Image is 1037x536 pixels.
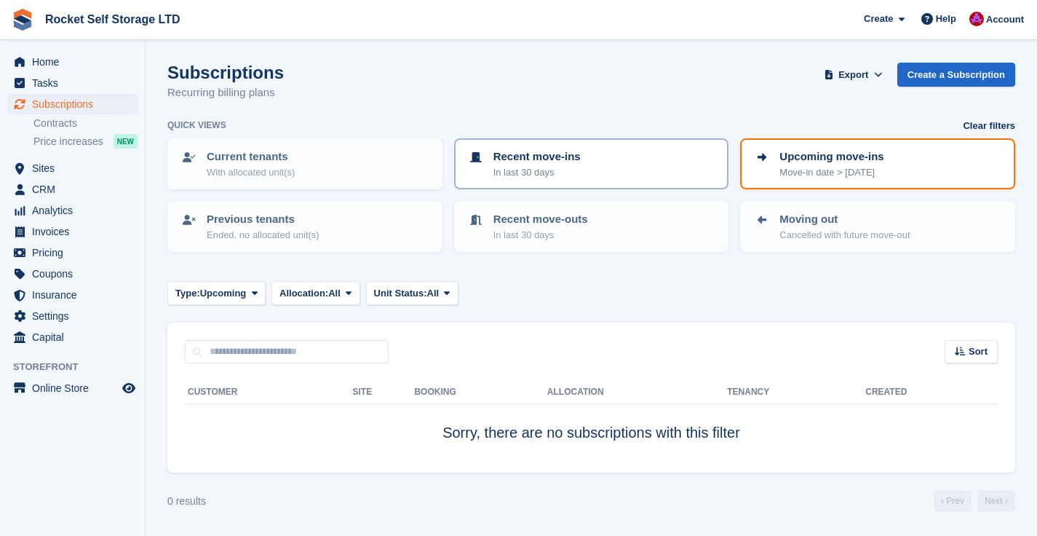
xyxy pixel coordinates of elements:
a: menu [7,200,138,221]
p: Move-in date > [DATE] [779,165,883,180]
a: Current tenants With allocated unit(s) [169,140,441,188]
a: Price increases NEW [33,133,138,149]
th: Booking [414,381,547,404]
span: Capital [32,327,119,347]
span: Online Store [32,378,119,398]
a: menu [7,378,138,398]
span: Insurance [32,285,119,305]
th: Created [865,381,998,404]
button: Unit Status: All [366,281,458,305]
a: menu [7,221,138,242]
th: Customer [185,381,353,404]
p: Cancelled with future move-out [779,228,910,243]
button: Type: Upcoming [167,281,266,305]
p: Moving out [779,211,910,228]
button: Export [822,63,886,87]
span: Help [936,12,956,26]
a: Rocket Self Storage LTD [39,7,186,31]
div: 0 results [167,494,206,509]
p: Upcoming move-ins [779,149,883,165]
p: Previous tenants [207,211,319,228]
p: Ended, no allocated unit(s) [207,228,319,243]
th: Tenancy [727,381,778,404]
th: Site [353,381,415,404]
span: Account [986,12,1024,27]
img: stora-icon-8386f47178a22dfd0bd8f6a31ec36ba5ce8667c1dd55bd0f319d3a0aa187defe.svg [12,9,33,31]
span: Sort [969,344,988,359]
span: Type: [175,286,200,301]
a: menu [7,243,138,263]
a: menu [7,52,138,72]
a: Moving out Cancelled with future move-out [742,202,1014,251]
div: NEW [114,134,138,149]
p: Recurring billing plans [167,84,284,101]
span: Tasks [32,73,119,93]
a: menu [7,158,138,178]
a: Previous tenants Ended, no allocated unit(s) [169,202,441,251]
p: Current tenants [207,149,295,165]
span: Subscriptions [32,94,119,114]
h1: Subscriptions [167,63,284,82]
a: menu [7,94,138,114]
a: menu [7,179,138,200]
a: menu [7,73,138,93]
button: Allocation: All [271,281,360,305]
p: With allocated unit(s) [207,165,295,180]
a: Preview store [120,379,138,397]
th: Allocation [547,381,727,404]
span: All [328,286,341,301]
p: In last 30 days [493,165,581,180]
img: Lee Tresadern [969,12,984,26]
p: Recent move-ins [493,149,581,165]
span: Sites [32,158,119,178]
a: Upcoming move-ins Move-in date > [DATE] [742,140,1014,188]
a: Clear filters [963,119,1015,133]
a: Previous [934,490,972,512]
span: All [427,286,440,301]
span: Sorry, there are no subscriptions with this filter [442,425,740,441]
a: menu [7,306,138,326]
p: In last 30 days [493,228,588,243]
nav: Page [931,490,1018,512]
a: Contracts [33,117,138,130]
span: Price increases [33,135,103,149]
span: Allocation: [279,286,328,301]
a: Recent move-outs In last 30 days [456,202,728,251]
span: Storefront [13,360,145,374]
span: Invoices [32,221,119,242]
a: menu [7,327,138,347]
span: Upcoming [200,286,247,301]
p: Recent move-outs [493,211,588,228]
a: menu [7,264,138,284]
span: Analytics [32,200,119,221]
span: Export [838,68,868,82]
a: Recent move-ins In last 30 days [456,140,728,188]
a: menu [7,285,138,305]
span: Unit Status: [374,286,427,301]
span: Settings [32,306,119,326]
span: Home [32,52,119,72]
span: Coupons [32,264,119,284]
a: Create a Subscription [897,63,1015,87]
h6: Quick views [167,119,226,132]
span: CRM [32,179,119,200]
a: Next [977,490,1015,512]
span: Create [864,12,893,26]
span: Pricing [32,243,119,263]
